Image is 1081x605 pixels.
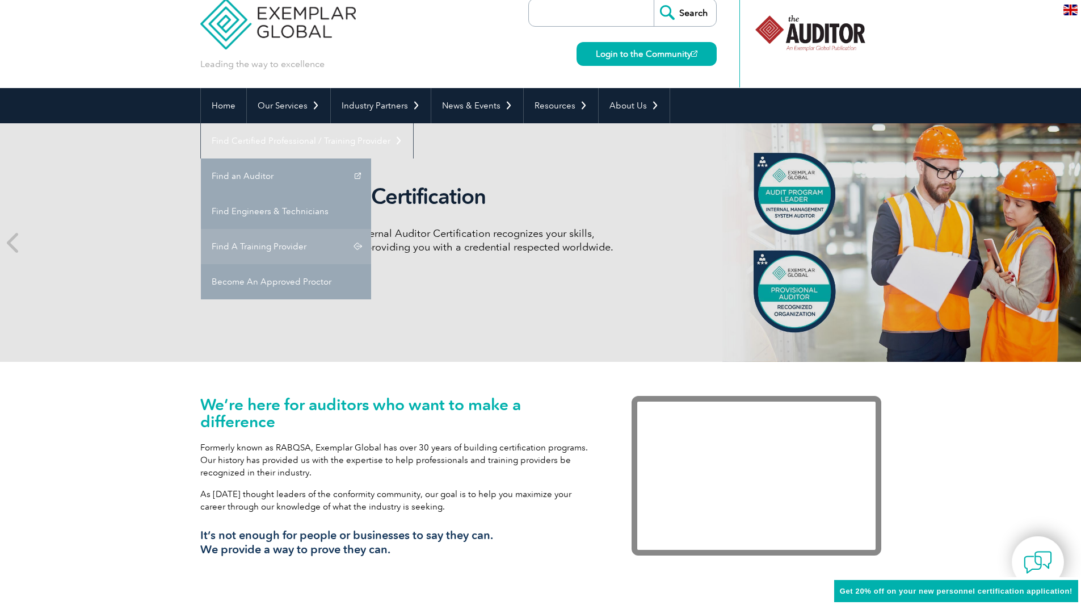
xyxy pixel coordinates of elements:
[201,264,371,299] a: Become An Approved Proctor
[201,88,246,123] a: Home
[524,88,598,123] a: Resources
[201,123,413,158] a: Find Certified Professional / Training Provider
[200,488,598,513] p: As [DATE] thought leaders of the conformity community, our goal is to help you maximize your care...
[200,528,598,557] h3: It’s not enough for people or businesses to say they can. We provide a way to prove they can.
[247,88,330,123] a: Our Services
[840,587,1072,595] span: Get 20% off on your new personnel certification application!
[201,194,371,229] a: Find Engineers & Technicians
[217,227,643,254] p: Discover how our redesigned Internal Auditor Certification recognizes your skills, achievements, ...
[200,396,598,430] h1: We’re here for auditors who want to make a difference
[217,183,643,210] h2: Internal Auditor Certification
[201,229,371,264] a: Find A Training Provider
[431,88,523,123] a: News & Events
[331,88,431,123] a: Industry Partners
[632,396,881,556] iframe: Exemplar Global: Working together to make a difference
[200,441,598,479] p: Formerly known as RABQSA, Exemplar Global has over 30 years of building certification programs. O...
[577,42,717,66] a: Login to the Community
[1063,5,1078,15] img: en
[691,51,697,57] img: open_square.png
[200,58,325,70] p: Leading the way to excellence
[1024,548,1052,577] img: contact-chat.png
[201,158,371,194] a: Find an Auditor
[599,88,670,123] a: About Us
